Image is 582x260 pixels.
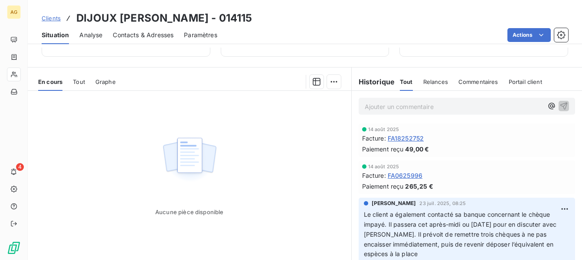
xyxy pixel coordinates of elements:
span: FA0625996 [388,171,422,180]
span: 14 août 2025 [368,127,399,132]
span: Tout [400,78,413,85]
span: 265,25 € [405,182,433,191]
div: AG [7,5,21,19]
img: Empty state [162,133,217,186]
span: Paiement reçu [362,182,404,191]
span: Aucune pièce disponible [155,209,223,215]
span: Graphe [95,78,116,85]
span: Clients [42,15,61,22]
span: Tout [73,78,85,85]
span: 14 août 2025 [368,164,399,169]
span: Relances [423,78,448,85]
span: Facture : [362,171,386,180]
span: Le client a également contacté sa banque concernant le chèque impayé. Il passera cet après-midi o... [364,211,559,258]
span: [PERSON_NAME] [372,199,416,207]
button: Actions [507,28,551,42]
iframe: Intercom live chat [553,231,573,251]
span: Portail client [509,78,542,85]
span: Paramètres [184,31,217,39]
span: Analyse [79,31,102,39]
span: Situation [42,31,69,39]
span: Commentaires [458,78,498,85]
span: Paiement reçu [362,144,404,154]
span: FA18252752 [388,134,424,143]
a: Clients [42,14,61,22]
span: 49,00 € [405,144,429,154]
h6: Historique [352,77,395,87]
span: 4 [16,163,24,171]
span: 23 juil. 2025, 08:25 [419,201,466,206]
span: Facture : [362,134,386,143]
span: En cours [38,78,62,85]
h3: DIJOUX [PERSON_NAME] - 014115 [76,10,252,26]
img: Logo LeanPay [7,241,21,255]
span: Contacts & Adresses [113,31,173,39]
